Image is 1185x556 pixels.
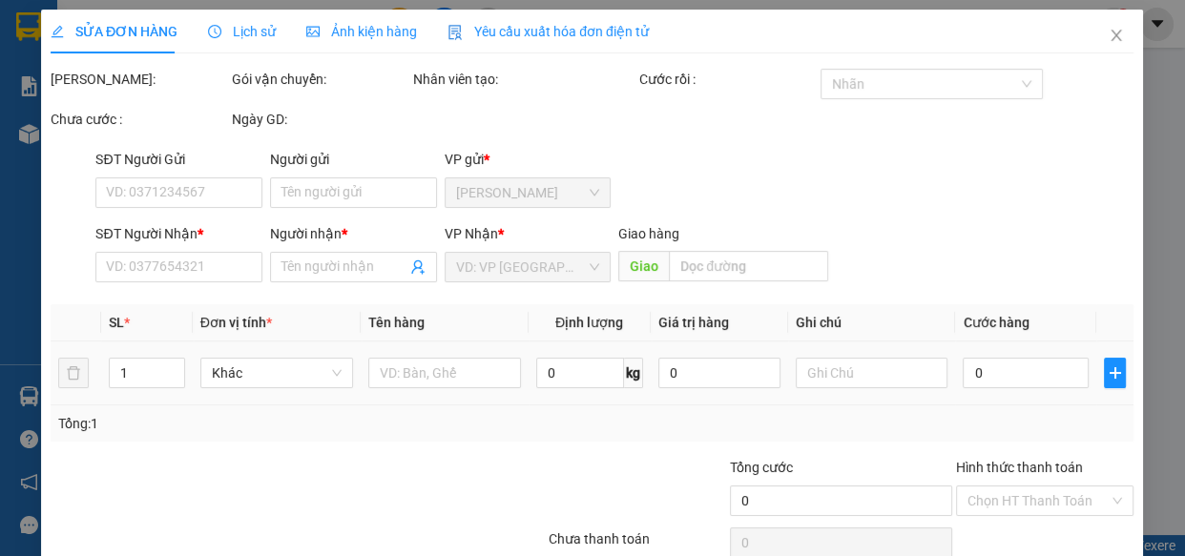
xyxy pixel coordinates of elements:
[1091,10,1144,63] button: Close
[271,223,438,244] div: Người nhận
[730,460,793,475] span: Tổng cước
[796,358,948,388] input: Ghi Chú
[271,149,438,170] div: Người gửi
[58,413,459,434] div: Tổng: 1
[51,109,228,130] div: Chưa cước :
[619,226,680,241] span: Giao hàng
[413,69,635,90] div: Nhân viên tạo:
[1105,358,1127,388] button: plus
[1106,365,1126,381] span: plus
[51,25,64,38] span: edit
[232,109,409,130] div: Ngày GD:
[619,251,670,281] span: Giao
[456,178,600,207] span: Bảo Lộc
[209,25,222,38] span: clock-circle
[96,223,263,244] div: SĐT Người Nhận
[448,24,650,39] span: Yêu cầu xuất hóa đơn điện tử
[307,24,418,39] span: Ảnh kiện hàng
[1110,28,1125,43] span: close
[212,359,342,387] span: Khác
[445,226,498,241] span: VP Nhận
[209,24,277,39] span: Lịch sử
[200,315,272,330] span: Đơn vị tính
[957,460,1084,475] label: Hình thức thanh toán
[624,358,643,388] span: kg
[658,315,729,330] span: Giá trị hàng
[368,315,425,330] span: Tên hàng
[964,315,1029,330] span: Cước hàng
[410,259,426,275] span: user-add
[448,25,464,40] img: icon
[670,251,829,281] input: Dọc đường
[96,149,263,170] div: SĐT Người Gửi
[232,69,409,90] div: Gói vận chuyển:
[307,25,321,38] span: picture
[51,24,177,39] span: SỬA ĐƠN HÀNG
[788,304,956,341] th: Ghi chú
[51,69,228,90] div: [PERSON_NAME]:
[368,358,521,388] input: VD: Bàn, Ghế
[445,149,612,170] div: VP gửi
[639,69,817,90] div: Cước rồi :
[109,315,124,330] span: SL
[555,315,623,330] span: Định lượng
[58,358,89,388] button: delete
